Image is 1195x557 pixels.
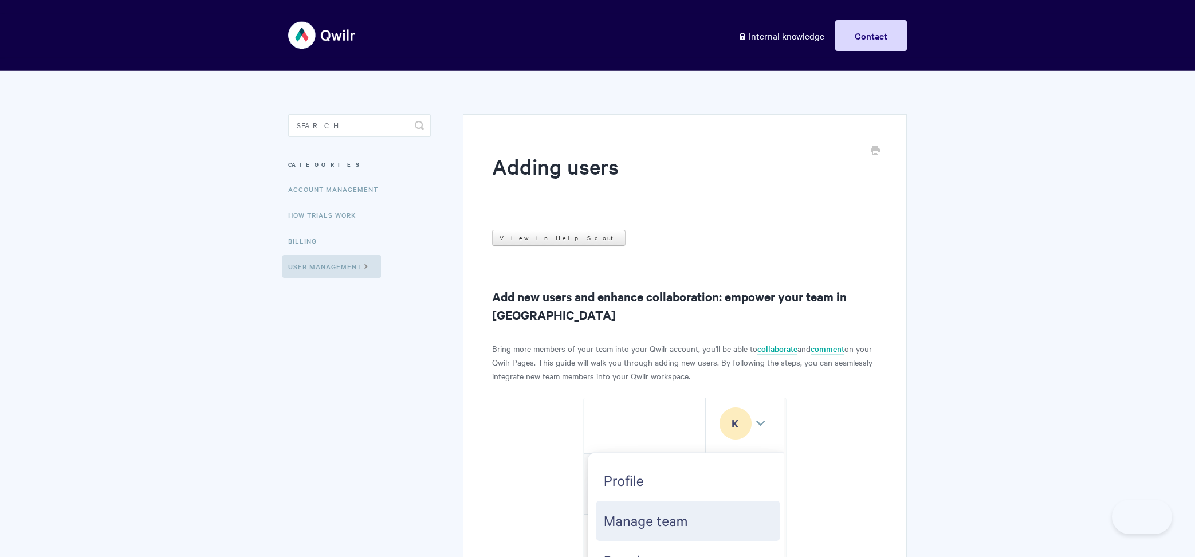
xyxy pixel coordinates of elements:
a: How Trials Work [288,203,365,226]
iframe: Toggle Customer Support [1112,500,1172,534]
h2: Add new users and enhance collaboration: empower your team in [GEOGRAPHIC_DATA] [492,287,878,324]
a: Print this Article [871,145,880,158]
a: Internal knowledge [729,20,833,51]
a: comment [811,343,844,355]
a: User Management [282,255,381,278]
a: Billing [288,229,325,252]
a: View in Help Scout [492,230,626,246]
input: Search [288,114,431,137]
p: Bring more members of your team into your Qwilr account, you'll be able to and on your Qwilr Page... [492,342,878,383]
a: Contact [835,20,907,51]
img: Qwilr Help Center [288,14,356,57]
h1: Adding users [492,152,860,201]
a: collaborate [757,343,797,355]
a: Account Management [288,178,387,201]
h3: Categories [288,154,431,175]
